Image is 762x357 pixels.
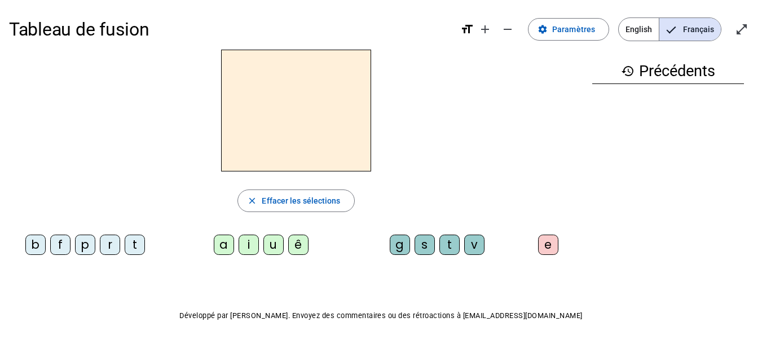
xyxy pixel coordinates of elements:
mat-icon: open_in_full [735,23,748,36]
h3: Précédents [592,59,744,84]
div: f [50,235,71,255]
button: Augmenter la taille de la police [474,18,496,41]
div: a [214,235,234,255]
mat-button-toggle-group: Language selection [618,17,721,41]
mat-icon: add [478,23,492,36]
span: Effacer les sélections [262,194,340,208]
button: Paramètres [528,18,609,41]
div: r [100,235,120,255]
div: t [439,235,460,255]
button: Entrer en plein écran [730,18,753,41]
div: s [415,235,435,255]
mat-icon: close [247,196,257,206]
div: u [263,235,284,255]
span: Paramètres [552,23,595,36]
mat-icon: format_size [460,23,474,36]
div: g [390,235,410,255]
button: Effacer les sélections [237,189,354,212]
h1: Tableau de fusion [9,11,451,47]
p: Développé par [PERSON_NAME]. Envoyez des commentaires ou des rétroactions à [EMAIL_ADDRESS][DOMAI... [9,309,753,323]
div: e [538,235,558,255]
mat-icon: settings [538,24,548,34]
div: ê [288,235,309,255]
button: Diminuer la taille de la police [496,18,519,41]
div: p [75,235,95,255]
div: i [239,235,259,255]
mat-icon: history [621,64,635,78]
div: b [25,235,46,255]
mat-icon: remove [501,23,514,36]
div: t [125,235,145,255]
div: v [464,235,484,255]
span: Français [659,18,721,41]
span: English [619,18,659,41]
